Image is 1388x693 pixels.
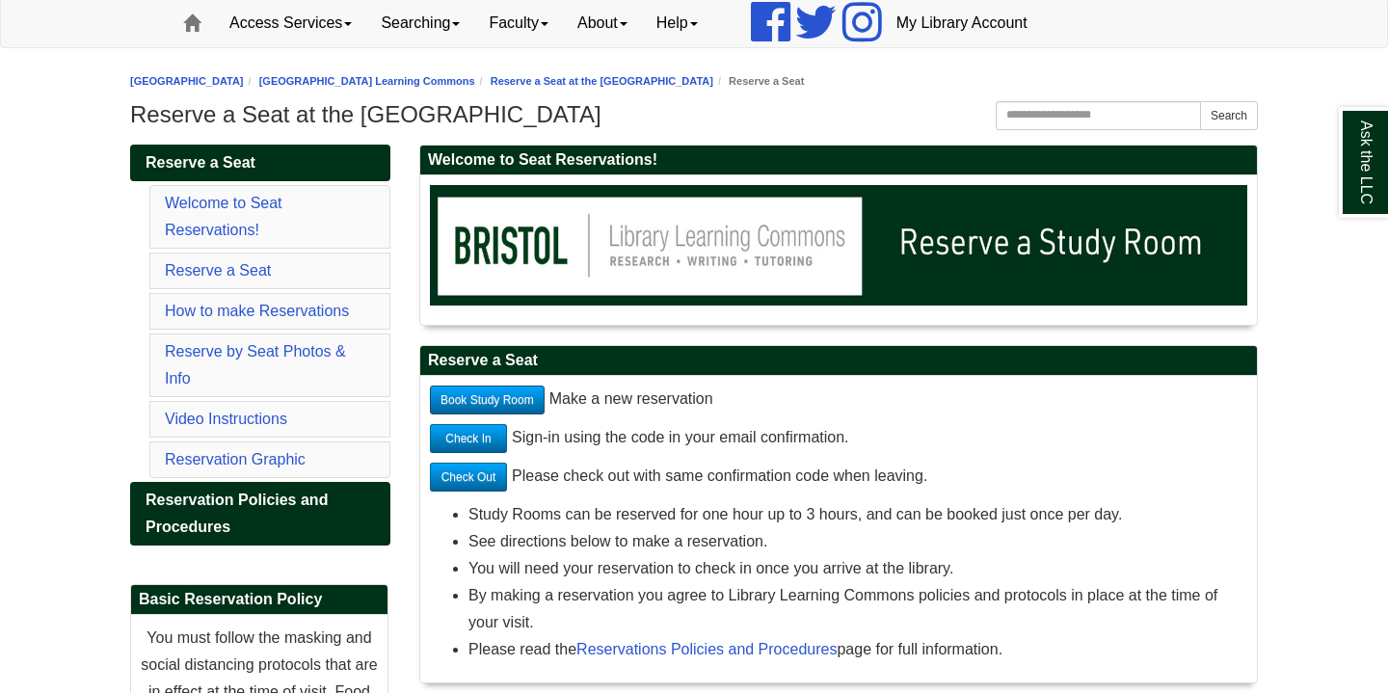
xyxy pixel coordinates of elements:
[130,101,1258,128] h1: Reserve a Seat at the [GEOGRAPHIC_DATA]
[430,386,1247,414] p: Make a new reservation
[430,424,507,453] a: Check In
[165,262,271,279] a: Reserve a Seat
[491,75,713,87] a: Reserve a Seat at the [GEOGRAPHIC_DATA]
[131,585,387,615] h2: Basic Reservation Policy
[430,463,507,492] a: Check Out
[165,195,282,238] a: Welcome to Seat Reservations!
[468,501,1247,528] li: Study Rooms can be reserved for one hour up to 3 hours, and can be booked just once per day.
[420,146,1257,175] h2: Welcome to Seat Reservations!
[130,482,390,546] a: Reservation Policies and Procedures
[165,303,349,319] a: How to make Reservations
[165,343,346,386] a: Reserve by Seat Photos & Info
[576,641,837,657] a: Reservations Policies and Procedures
[130,145,390,181] a: Reserve a Seat
[420,346,1257,376] h2: Reserve a Seat
[468,528,1247,555] li: See directions below to make a reservation.
[430,424,1247,453] p: Sign-in using the code in your email confirmation.
[1200,101,1258,130] button: Search
[430,463,1247,492] p: Please check out with same confirmation code when leaving.
[146,154,255,171] span: Reserve a Seat
[259,75,475,87] a: [GEOGRAPHIC_DATA] Learning Commons
[468,555,1247,582] li: You will need your reservation to check in once you arrive at the library.
[130,75,244,87] a: [GEOGRAPHIC_DATA]
[130,72,1258,91] nav: breadcrumb
[146,492,328,535] span: Reservation Policies and Procedures
[430,386,545,414] a: Book Study Room
[713,72,804,91] li: Reserve a Seat
[165,451,306,467] a: Reservation Graphic
[468,582,1247,636] li: By making a reservation you agree to Library Learning Commons policies and protocols in place at ...
[468,636,1247,663] li: Please read the page for full information.
[165,411,287,427] a: Video Instructions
